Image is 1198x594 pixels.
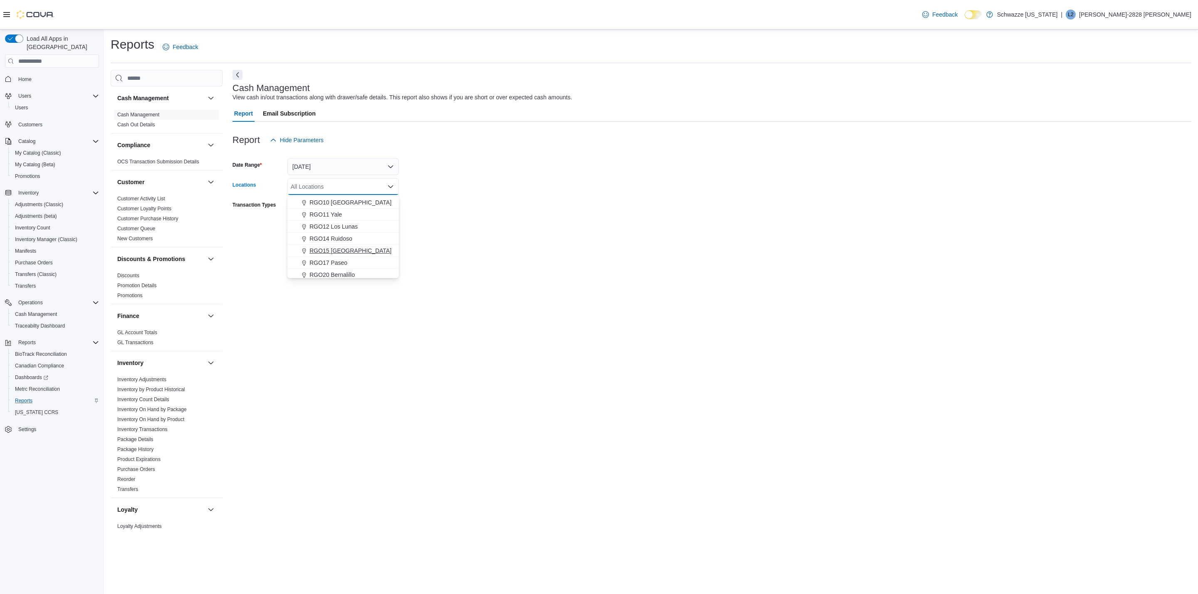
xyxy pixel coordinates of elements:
div: Loyalty [111,521,223,545]
button: Customers [2,118,102,131]
button: Loyalty [206,505,216,515]
span: Customer Activity List [117,195,165,202]
a: Reorder [117,476,135,482]
button: Reports [8,395,102,407]
a: Transfers (Classic) [12,269,60,279]
span: RGO12 Los Lunas [309,222,358,231]
a: Product Expirations [117,456,161,462]
h3: Finance [117,312,139,320]
nav: Complex example [5,69,99,457]
h3: Customer [117,178,144,186]
span: Users [12,103,99,113]
span: Catalog [15,136,99,146]
a: Customers [15,120,46,130]
span: Operations [15,298,99,308]
span: GL Transactions [117,339,153,346]
span: Customers [18,121,42,128]
a: Customer Purchase History [117,216,178,222]
span: Cash Management [12,309,99,319]
span: BioTrack Reconciliation [12,349,99,359]
span: Customers [15,119,99,130]
button: RGO14 Ruidoso [287,233,399,245]
p: [PERSON_NAME]-2828 [PERSON_NAME] [1079,10,1191,20]
button: RGO12 Los Lunas [287,221,399,233]
span: Feedback [932,10,958,19]
button: Catalog [15,136,39,146]
span: Purchase Orders [117,466,155,473]
span: RGO20 Bernalillo [309,271,355,279]
button: Promotions [8,170,102,182]
a: Traceabilty Dashboard [12,321,68,331]
a: Feedback [919,6,961,23]
button: Cash Management [117,94,204,102]
span: Reorder [117,476,135,483]
a: Package Details [117,436,153,442]
button: Compliance [206,140,216,150]
a: Users [12,103,31,113]
span: Washington CCRS [12,407,99,417]
span: Inventory Count [12,223,99,233]
a: Inventory by Product Historical [117,387,185,392]
span: Catalog [18,138,35,145]
div: Lizzette-2828 Marquez [1066,10,1076,20]
button: Loyalty [117,505,204,514]
div: Inventory [111,375,223,498]
label: Transaction Types [233,202,276,208]
h3: Cash Management [117,94,169,102]
span: Hide Parameters [280,136,324,144]
span: Dashboards [12,372,99,382]
a: Customer Activity List [117,196,165,202]
button: Home [2,73,102,85]
input: Dark Mode [965,10,982,19]
button: Next [233,70,243,80]
h3: Loyalty [117,505,138,514]
h1: Reports [111,36,154,53]
span: Inventory On Hand by Package [117,406,187,413]
a: Purchase Orders [117,466,155,472]
h3: Discounts & Promotions [117,255,185,263]
button: Canadian Compliance [8,360,102,372]
a: Cash Management [12,309,60,319]
div: Discounts & Promotions [111,271,223,304]
button: Hide Parameters [267,132,327,148]
span: Users [15,104,28,111]
button: Users [15,91,35,101]
a: Package History [117,446,153,452]
h3: Inventory [117,359,144,367]
span: Manifests [15,248,36,254]
span: Operations [18,299,43,306]
span: Dashboards [15,374,48,381]
button: [US_STATE] CCRS [8,407,102,418]
span: Settings [18,426,36,433]
a: Metrc Reconciliation [12,384,63,394]
span: Canadian Compliance [12,361,99,371]
span: Promotions [12,171,99,181]
a: Settings [15,424,40,434]
button: [DATE] [287,158,399,175]
button: Adjustments (beta) [8,210,102,222]
p: Schwazze [US_STATE] [997,10,1058,20]
span: Inventory by Product Historical [117,386,185,393]
span: Home [18,76,32,83]
span: Transfers [12,281,99,291]
a: Inventory On Hand by Package [117,407,187,412]
label: Locations [233,182,256,188]
span: Product Expirations [117,456,161,463]
span: My Catalog (Classic) [12,148,99,158]
button: Close list of options [387,183,394,190]
a: Inventory Transactions [117,426,168,432]
button: Cash Management [8,308,102,320]
span: Reports [15,397,32,404]
a: GL Transactions [117,340,153,345]
span: Discounts [117,272,139,279]
a: Cash Out Details [117,122,155,128]
span: Promotions [15,173,40,180]
span: Cash Management [15,311,57,318]
a: Inventory Count [12,223,54,233]
span: Package Details [117,436,153,443]
button: Finance [117,312,204,320]
span: Traceabilty Dashboard [12,321,99,331]
span: Customer Loyalty Points [117,205,171,212]
span: Reports [12,396,99,406]
button: Users [2,90,102,102]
